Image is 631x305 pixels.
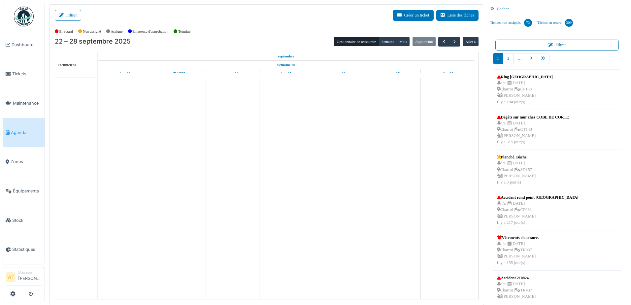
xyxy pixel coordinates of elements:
[393,10,434,21] button: Créer un ticket
[497,200,579,226] div: n/a | [DATE] Charroi | CP061 [PERSON_NAME] Il y a 217 jour(s)
[397,37,410,46] button: Mois
[449,37,460,47] button: Suivant
[497,275,536,281] div: Accident 210824
[495,193,580,227] a: Accident rond point [GEOGRAPHIC_DATA] n/a |[DATE] Charroi |CP061 [PERSON_NAME]Il y a 217 jour(s)
[58,63,76,67] span: Techniciens
[487,4,627,14] div: Cacher
[12,217,42,223] span: Stock
[3,30,45,59] a: Dashboard
[118,69,132,78] a: 22 septembre 2025
[333,69,347,78] a: 26 septembre 2025
[3,59,45,89] a: Tickets
[495,113,571,147] a: Dégâts sur mur chez COBE DE CORTE n/a |[DATE] Charroi |CT143 [PERSON_NAME]Il y a 315 jour(s)
[12,42,42,48] span: Dashboard
[276,61,297,69] a: Semaine 39
[83,29,101,34] label: Non assigné
[18,270,42,275] div: Manager
[59,29,73,34] label: En retard
[3,147,45,177] a: Zones
[497,160,536,186] div: n/a | [DATE] Charroi | SD157 [PERSON_NAME] Il y a 0 jour(s)
[503,53,514,64] a: 2
[3,176,45,206] a: Équipements
[171,69,187,78] a: 23 septembre 2025
[386,69,401,78] a: 27 septembre 2025
[493,53,503,64] a: 1
[3,235,45,264] a: Statistiques
[13,188,42,194] span: Équipements
[438,37,449,47] button: Précédent
[12,246,42,253] span: Statistiques
[379,37,397,46] button: Semaine
[3,118,45,147] a: Agenda
[524,19,532,27] div: 73
[12,71,42,77] span: Tickets
[3,206,45,235] a: Stock
[565,19,573,27] div: 309
[11,129,42,136] span: Agenda
[497,235,539,241] div: Vêtements chaussures
[334,37,379,46] button: Gestionnaire de ressources
[6,272,16,282] li: WT
[487,14,535,32] a: Tickets non-assignés
[495,72,554,107] a: Ring [GEOGRAPHIC_DATA] n/a |[DATE] Charroi |CP103 [PERSON_NAME]Il y a 184 jour(s)
[513,53,526,64] a: …
[55,10,81,21] button: Filtrer
[495,152,538,187] a: Planché. Bâche. n/a |[DATE] Charroi |SD157 [PERSON_NAME]Il y a 0 jour(s)
[178,29,190,34] label: Terminé
[495,40,619,51] button: Filtrer
[463,37,478,46] button: Aller à
[13,100,42,106] span: Maintenance
[225,69,240,78] a: 24 septembre 2025
[497,74,553,80] div: Ring [GEOGRAPHIC_DATA]
[497,154,536,160] div: Planché. Bâche.
[493,53,622,69] nav: pager
[277,52,296,60] a: 22 septembre 2025
[55,38,131,46] h2: 22 – 28 septembre 2025
[497,120,569,146] div: n/a | [DATE] Charroi | CT143 [PERSON_NAME] Il y a 315 jour(s)
[11,158,42,165] span: Zones
[497,80,553,105] div: n/a | [DATE] Charroi | CP103 [PERSON_NAME] Il y a 184 jour(s)
[413,37,436,46] button: Aujourd'hui
[3,88,45,118] a: Maintenance
[6,270,42,286] a: WT Manager[PERSON_NAME]
[497,114,569,120] div: Dégâts sur mur chez COBE DE CORTE
[14,7,34,26] img: Badge_color-CXgf-gQk.svg
[436,10,479,21] button: Liste des tâches
[111,29,123,34] label: Assigné
[535,14,576,32] a: Tâches en retard
[132,29,168,34] label: En attente d'approbation
[497,241,539,266] div: n/a | [DATE] Charroi | TR037 [PERSON_NAME] Il y a 155 jour(s)
[497,194,579,200] div: Accident rond point [GEOGRAPHIC_DATA]
[279,69,293,78] a: 25 septembre 2025
[18,270,42,284] li: [PERSON_NAME]
[495,233,541,268] a: Vêtements chaussures n/a |[DATE] Charroi |TR037 [PERSON_NAME]Il y a 155 jour(s)
[440,69,455,78] a: 28 septembre 2025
